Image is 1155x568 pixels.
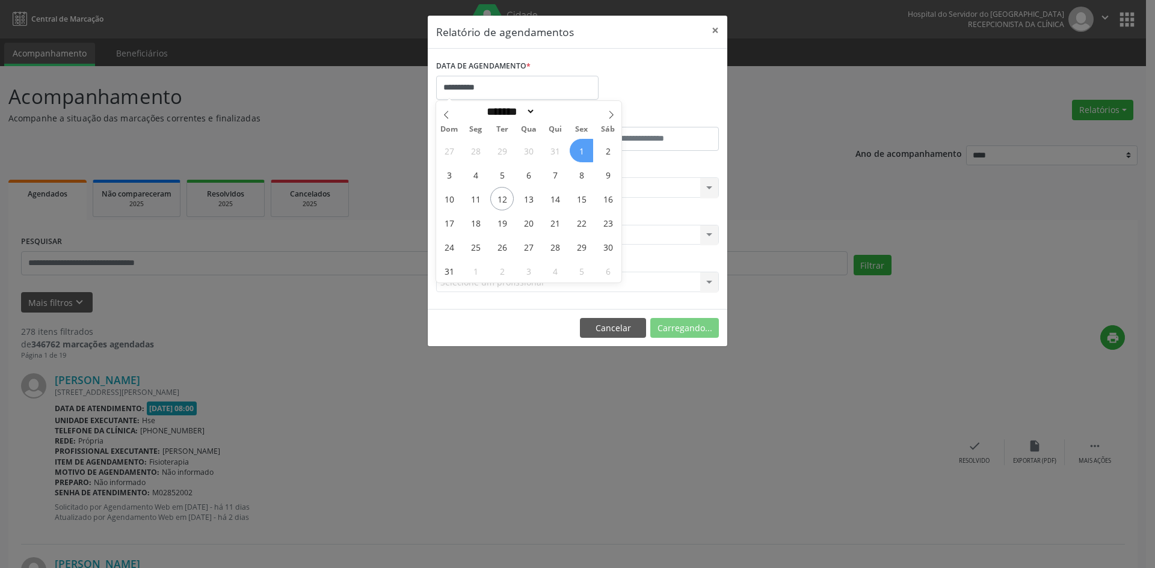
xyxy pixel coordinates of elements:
[464,163,487,186] span: Agosto 4, 2025
[570,235,593,258] span: Agosto 29, 2025
[543,259,567,282] span: Setembro 4, 2025
[437,259,461,282] span: Agosto 31, 2025
[535,105,575,118] input: Year
[517,211,540,234] span: Agosto 20, 2025
[490,163,514,186] span: Agosto 5, 2025
[570,187,593,210] span: Agosto 15, 2025
[543,211,567,234] span: Agosto 21, 2025
[464,187,487,210] span: Agosto 11, 2025
[596,211,620,234] span: Agosto 23, 2025
[542,126,568,133] span: Qui
[570,139,593,162] span: Agosto 1, 2025
[568,126,595,133] span: Sex
[436,57,531,76] label: DATA DE AGENDAMENTO
[596,163,620,186] span: Agosto 9, 2025
[464,139,487,162] span: Julho 28, 2025
[596,259,620,282] span: Setembro 6, 2025
[490,259,514,282] span: Setembro 2, 2025
[437,187,461,210] span: Agosto 10, 2025
[437,235,461,258] span: Agosto 24, 2025
[464,259,487,282] span: Setembro 1, 2025
[581,108,719,127] label: ATÉ
[703,16,727,45] button: Close
[436,24,574,40] h5: Relatório de agendamentos
[517,139,540,162] span: Julho 30, 2025
[543,187,567,210] span: Agosto 14, 2025
[436,126,463,133] span: Dom
[464,211,487,234] span: Agosto 18, 2025
[464,235,487,258] span: Agosto 25, 2025
[580,318,646,338] button: Cancelar
[517,163,540,186] span: Agosto 6, 2025
[596,139,620,162] span: Agosto 2, 2025
[437,139,461,162] span: Julho 27, 2025
[490,187,514,210] span: Agosto 12, 2025
[570,259,593,282] span: Setembro 5, 2025
[596,235,620,258] span: Agosto 30, 2025
[570,163,593,186] span: Agosto 8, 2025
[595,126,621,133] span: Sáb
[570,211,593,234] span: Agosto 22, 2025
[517,259,540,282] span: Setembro 3, 2025
[437,163,461,186] span: Agosto 3, 2025
[543,163,567,186] span: Agosto 7, 2025
[490,211,514,234] span: Agosto 19, 2025
[490,139,514,162] span: Julho 29, 2025
[596,187,620,210] span: Agosto 16, 2025
[517,187,540,210] span: Agosto 13, 2025
[437,211,461,234] span: Agosto 17, 2025
[482,105,535,118] select: Month
[543,235,567,258] span: Agosto 28, 2025
[463,126,489,133] span: Seg
[490,235,514,258] span: Agosto 26, 2025
[543,139,567,162] span: Julho 31, 2025
[489,126,516,133] span: Ter
[650,318,719,338] button: Carregando...
[517,235,540,258] span: Agosto 27, 2025
[516,126,542,133] span: Qua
